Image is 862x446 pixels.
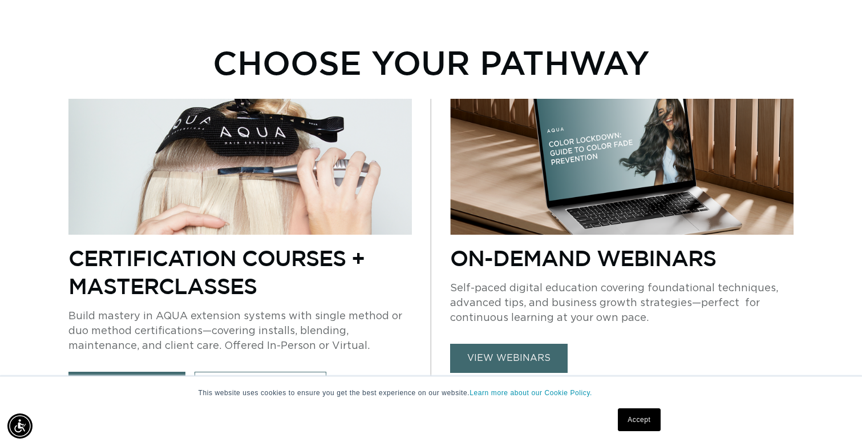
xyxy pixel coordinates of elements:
[450,281,794,326] p: Self-paced digital education covering foundational techniques, advanced tips, and business growth...
[470,389,592,397] a: Learn more about our Cookie Policy.
[68,309,412,353] p: Build mastery in AQUA extension systems with single method or duo method certifications—covering ...
[199,388,664,398] p: This website uses cookies to ensure you get the best experience on our website.
[805,391,862,446] iframe: Chat Widget
[68,372,185,402] a: view in person
[450,244,794,272] p: On-Demand Webinars
[213,43,650,82] p: Choose Your Pathway
[450,344,568,373] a: view webinars
[68,244,412,300] p: Certification Courses + Masterclasses
[7,413,33,439] div: Accessibility Menu
[195,372,326,402] a: VIEW LIVE VIRTUAL
[618,408,660,431] a: Accept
